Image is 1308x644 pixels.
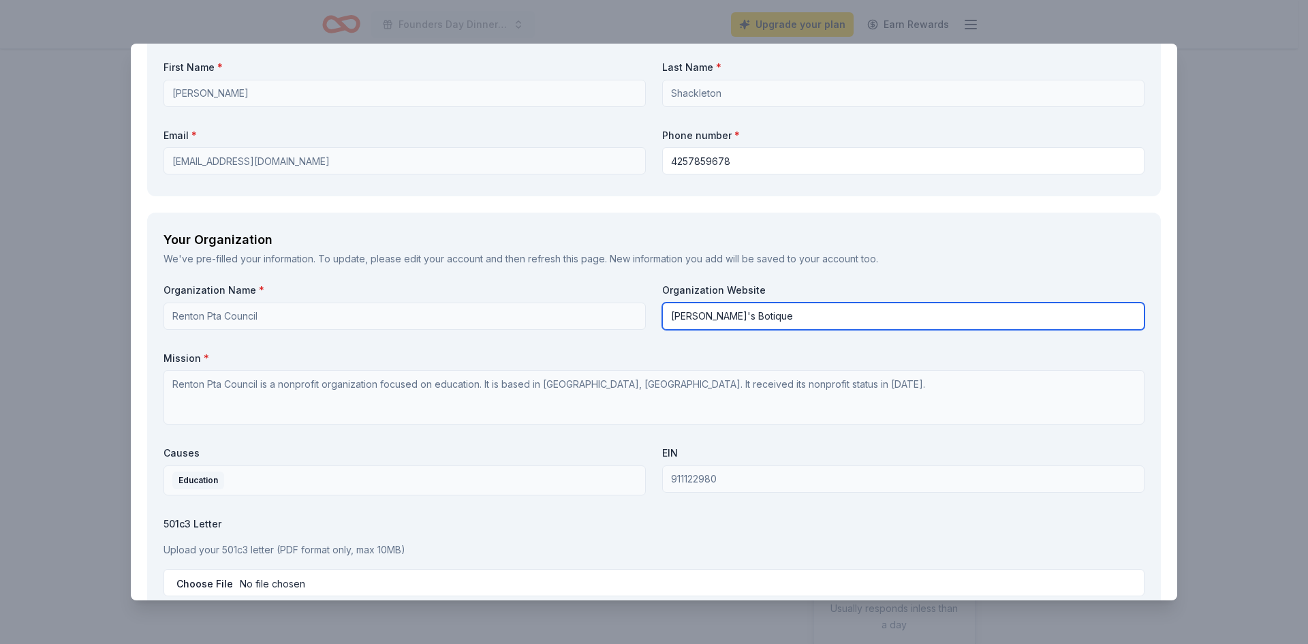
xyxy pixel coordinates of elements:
[163,370,1144,425] textarea: Renton Pta Council is a nonprofit organization focused on education. It is based in [GEOGRAPHIC_D...
[163,465,646,495] button: Education
[662,283,1144,297] label: Organization Website
[163,251,1144,267] div: We've pre-filled your information. To update, please and then refresh this page. New information ...
[163,542,1144,558] p: Upload your 501c3 letter (PDF format only, max 10MB)
[163,446,646,460] label: Causes
[163,129,646,142] label: Email
[163,517,1144,531] label: 501c3 Letter
[662,61,1144,74] label: Last Name
[163,283,646,297] label: Organization Name
[662,446,1144,460] label: EIN
[163,61,646,74] label: First Name
[404,253,483,264] a: edit your account
[163,352,1144,365] label: Mission
[172,472,224,489] div: Education
[662,129,1144,142] label: Phone number
[163,229,1144,251] div: Your Organization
